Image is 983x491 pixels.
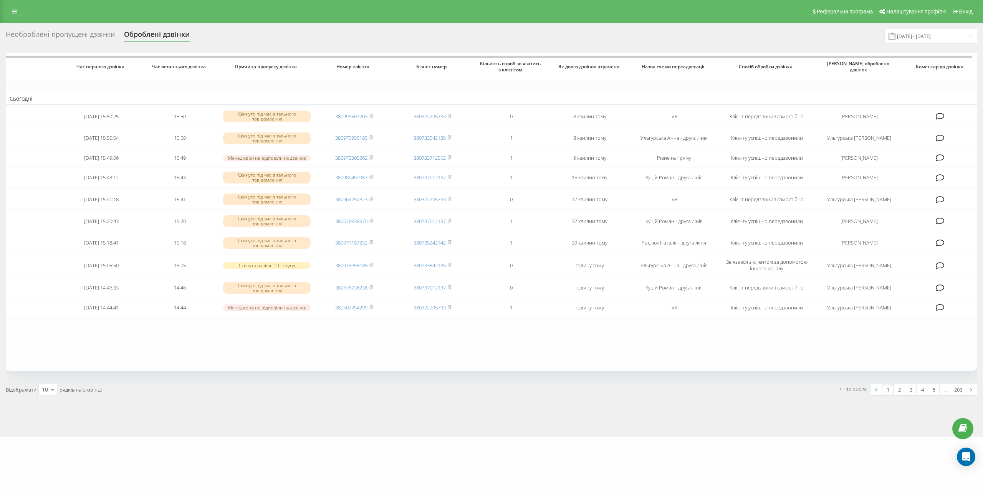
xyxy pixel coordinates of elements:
[223,237,311,249] div: Скинуто під час вітального повідомлення
[62,278,141,298] td: [DATE] 14:46:33
[335,174,367,181] a: 380986459987
[726,258,808,272] span: Зв'язався з клієнтом за допомогою іншого каналу
[414,154,446,161] a: 380733712552
[951,384,965,395] a: 203
[551,299,629,316] td: годину тому
[814,299,904,316] td: Ульгурська [PERSON_NAME]
[814,255,904,276] td: Ульгурська [PERSON_NAME]
[414,304,446,311] a: 380322295733
[637,64,711,70] span: Назва схеми переадресації
[335,284,367,291] a: 380676738238
[629,233,719,253] td: Рослюк Наталія - друга лінія
[62,128,141,148] td: [DATE] 15:50:04
[335,262,367,269] a: 380975955185
[814,128,904,148] td: Ульгурська [PERSON_NAME]
[727,64,806,70] span: Спосіб обробки дзвінка
[894,384,905,395] a: 2
[223,304,311,311] div: Менеджери не відповіли на дзвінок
[629,128,719,148] td: Ульгурська Анна - друга лінія
[940,384,951,395] div: …
[719,211,814,231] td: Клієнту успішно передзвонили
[719,189,814,210] td: Клієнт передзвонив самостійно
[719,150,814,166] td: Клієнту успішно передзвонили
[227,64,306,70] span: Причина пропуску дзвінка
[551,278,629,298] td: годину тому
[124,30,190,42] div: Оброблені дзвінки
[719,106,814,127] td: Клієнт передзвонив самостійно
[62,255,141,276] td: [DATE] 15:05:50
[141,189,219,210] td: 15:41
[629,255,719,276] td: Ульгурська Анна - друга лінія
[472,106,551,127] td: 0
[42,386,48,393] div: 10
[223,262,311,269] div: Скинуто раніше 10 секунд
[335,113,367,120] a: 380993507203
[822,61,897,73] span: [PERSON_NAME] оброблено дзвінок
[6,30,115,42] div: Необроблені пропущені дзвінки
[414,262,446,269] a: 380733542135
[629,299,719,316] td: IVR
[62,189,141,210] td: [DATE] 15:41:18
[472,211,551,231] td: 1
[223,215,311,227] div: Скинуто під час вітального повідомлення
[414,239,446,246] a: 380735242142
[141,128,219,148] td: 15:50
[719,278,814,298] td: Клієнт передзвонив самостійно
[814,278,904,298] td: Ульгурська [PERSON_NAME]
[551,106,629,127] td: 8 хвилин тому
[629,278,719,298] td: Куцій Роман - друга лінія
[414,113,446,120] a: 380322295733
[414,196,446,203] a: 380322295733
[814,211,904,231] td: [PERSON_NAME]
[472,128,551,148] td: 1
[551,128,629,148] td: 8 хвилин тому
[551,255,629,276] td: годину тому
[719,233,814,253] td: Клієнту успішно передзвонили
[472,189,551,210] td: 0
[335,196,367,203] a: 380964250823
[414,174,446,181] a: 380737012137
[957,448,975,466] div: Open Intercom Messenger
[322,64,386,70] span: Номер клієнта
[629,211,719,231] td: Куцій Роман - друга лінія
[629,167,719,188] td: Куцій Роман - друга лінія
[472,167,551,188] td: 1
[223,282,311,294] div: Скинуто під час вітального повідомлення
[551,150,629,166] td: 9 хвилин тому
[62,167,141,188] td: [DATE] 15:43:12
[911,64,970,70] span: Коментар до дзвінка
[335,218,367,225] a: 380678938970
[814,233,904,253] td: [PERSON_NAME]
[62,299,141,316] td: [DATE] 14:44:41
[479,61,543,73] span: Кількість спроб зв'язатись з клієнтом
[62,150,141,166] td: [DATE] 15:49:06
[472,150,551,166] td: 1
[551,233,629,253] td: 39 хвилин тому
[886,8,946,15] span: Налаштування профілю
[472,233,551,253] td: 1
[814,106,904,127] td: [PERSON_NAME]
[551,189,629,210] td: 17 хвилин тому
[69,64,133,70] span: Час першого дзвінка
[472,278,551,298] td: 0
[719,128,814,148] td: Клієнту успішно передзвонили
[223,155,311,161] div: Менеджери не відповіли на дзвінок
[558,64,622,70] span: Як довго дзвінок втрачено
[60,386,102,393] span: рядків на сторінці
[62,106,141,127] td: [DATE] 15:50:25
[551,211,629,231] td: 37 хвилин тому
[141,278,219,298] td: 14:46
[223,111,311,122] div: Скинуто під час вітального повідомлення
[335,239,367,246] a: 380971187232
[400,64,464,70] span: Бізнес номер
[719,167,814,188] td: Клієнту успішно передзвонили
[928,384,940,395] a: 5
[414,134,446,141] a: 380733542135
[335,304,367,311] a: 380502254299
[62,233,141,253] td: [DATE] 15:18:41
[141,150,219,166] td: 15:49
[414,218,446,225] a: 380737012137
[817,8,873,15] span: Реферальна програма
[223,132,311,144] div: Скинуто під час вітального повідомлення
[839,385,867,393] div: 1 - 10 з 2024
